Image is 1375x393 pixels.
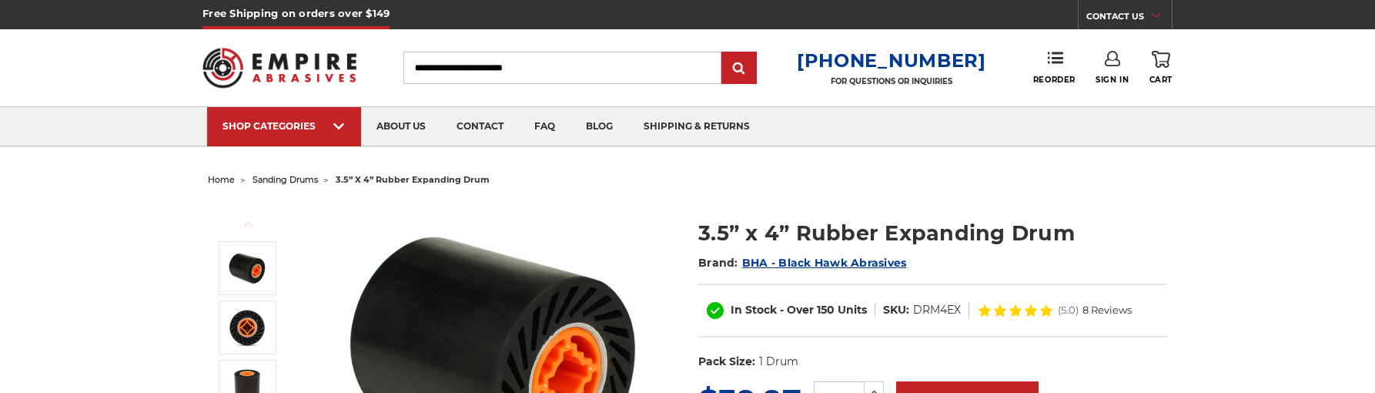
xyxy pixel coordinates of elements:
dd: DRM4EX [913,302,961,318]
span: In Stock [731,303,777,317]
p: FOR QUESTIONS OR INQUIRIES [797,76,986,86]
img: Empire Abrasives [202,38,356,98]
img: 3.5 inch rubber expanding drum for sanding belt [228,249,266,287]
a: CONTACT US [1086,8,1172,29]
a: BHA - Black Hawk Abrasives [742,256,907,270]
a: Cart [1149,51,1173,85]
h1: 3.5” x 4” Rubber Expanding Drum [698,218,1167,248]
dt: SKU: [883,302,909,318]
span: (5.0) [1058,305,1079,315]
span: Units [838,303,867,317]
span: Brand: [698,256,738,270]
span: 8 Reviews [1082,305,1132,315]
a: home [208,174,235,185]
a: about us [361,107,441,146]
a: shipping & returns [628,107,765,146]
span: Reorder [1033,75,1076,85]
a: faq [519,107,570,146]
dd: 1 Drum [759,354,798,370]
dt: Pack Size: [698,354,755,370]
span: Sign In [1096,75,1129,85]
span: 3.5” x 4” rubber expanding drum [336,174,490,185]
a: Reorder [1033,51,1076,84]
span: - Over [780,303,814,317]
img: 3.5 inch x 4 inch expanding drum [228,308,266,347]
input: Submit [724,53,754,84]
div: SHOP CATEGORIES [222,120,346,132]
a: [PHONE_NUMBER] [797,49,986,72]
span: Cart [1149,75,1173,85]
a: contact [441,107,519,146]
span: 150 [817,303,835,317]
button: Previous [230,208,267,241]
a: blog [570,107,628,146]
a: sanding drums [253,174,318,185]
